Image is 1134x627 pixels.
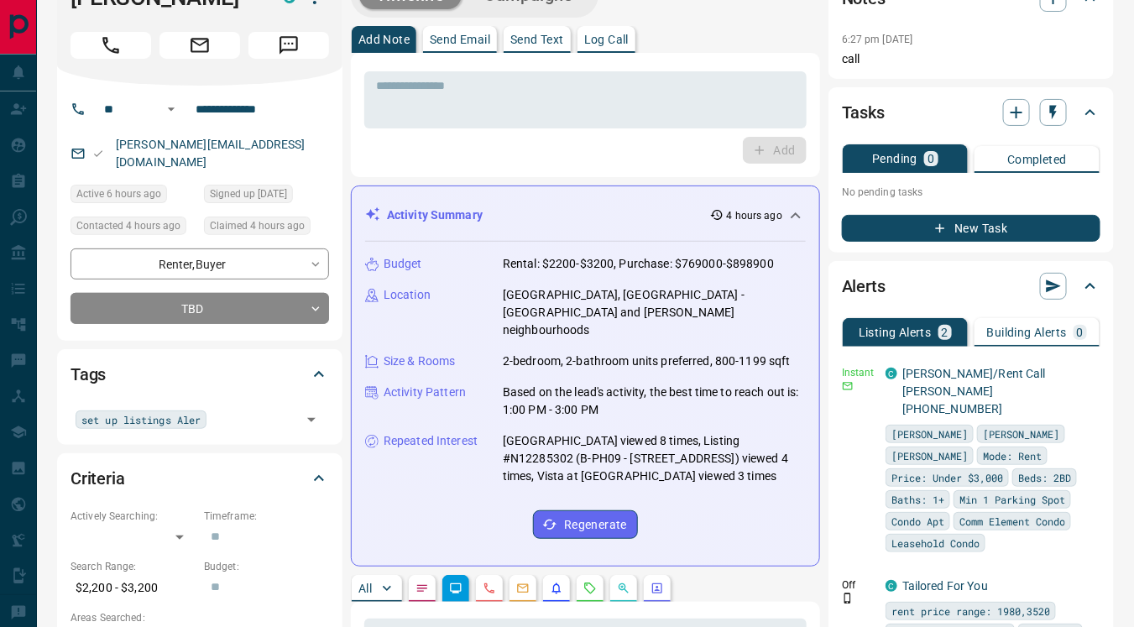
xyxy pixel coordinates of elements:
svg: Requests [583,582,597,595]
svg: Email [842,380,854,392]
p: $2,200 - $3,200 [71,574,196,602]
span: set up listings Aler [81,411,201,428]
span: Comm Element Condo [959,513,1065,530]
div: condos.ca [886,368,897,379]
p: Listing Alerts [859,327,932,338]
div: Tue Oct 14 2025 [71,185,196,208]
p: 2 [942,327,948,338]
span: Message [248,32,329,59]
span: Price: Under $3,000 [891,469,1003,486]
span: rent price range: 1980,3520 [891,603,1050,619]
div: Tue Oct 14 2025 [71,217,196,240]
p: Actively Searching: [71,509,196,524]
span: Call [71,32,151,59]
span: Signed up [DATE] [210,185,287,202]
svg: Opportunities [617,582,630,595]
p: Size & Rooms [384,353,456,370]
p: Log Call [584,34,629,45]
p: Pending [872,153,917,165]
p: Instant [842,365,875,380]
span: Baths: 1+ [891,491,944,508]
p: [GEOGRAPHIC_DATA], [GEOGRAPHIC_DATA] - [GEOGRAPHIC_DATA] and [PERSON_NAME] neighbourhoods [503,286,806,339]
span: [PERSON_NAME] [891,426,968,442]
span: Condo Apt [891,513,944,530]
a: [PERSON_NAME][EMAIL_ADDRESS][DOMAIN_NAME] [116,138,306,169]
span: [PERSON_NAME] [891,447,968,464]
p: Budget [384,255,422,273]
p: Search Range: [71,559,196,574]
svg: Agent Actions [651,582,664,595]
h2: Alerts [842,273,886,300]
svg: Calls [483,582,496,595]
p: All [358,583,372,594]
p: Add Note [358,34,410,45]
button: Open [300,408,323,431]
span: Contacted 4 hours ago [76,217,180,234]
div: Mon Mar 03 2025 [204,185,329,208]
div: Tags [71,354,329,394]
svg: Listing Alerts [550,582,563,595]
svg: Email Valid [92,148,104,159]
p: Off [842,577,875,593]
div: Activity Summary4 hours ago [365,200,806,231]
span: Beds: 2BD [1018,469,1071,486]
div: Tue Oct 14 2025 [204,217,329,240]
span: Min 1 Parking Spot [959,491,1065,508]
a: Tailored For You [902,579,988,593]
span: Active 6 hours ago [76,185,161,202]
p: Completed [1007,154,1067,165]
div: Criteria [71,458,329,499]
svg: Emails [516,582,530,595]
p: 0 [1077,327,1084,338]
div: Alerts [842,266,1100,306]
p: [GEOGRAPHIC_DATA] viewed 8 times, Listing #N12285302 (B-PH09 - [STREET_ADDRESS]) viewed 4 times, ... [503,432,806,485]
p: 6:27 pm [DATE] [842,34,913,45]
h2: Tasks [842,99,885,126]
div: TBD [71,293,329,324]
svg: Lead Browsing Activity [449,582,462,595]
p: Send Email [430,34,490,45]
div: Renter , Buyer [71,248,329,280]
svg: Push Notification Only [842,593,854,604]
p: call [842,50,1100,68]
p: Rental: $2200-$3200, Purchase: $769000-$898900 [503,255,774,273]
p: Building Alerts [987,327,1067,338]
p: Timeframe: [204,509,329,524]
p: Activity Summary [387,206,483,224]
button: Regenerate [533,510,638,539]
svg: Notes [415,582,429,595]
p: Location [384,286,431,304]
span: [PERSON_NAME] [983,426,1059,442]
div: condos.ca [886,580,897,592]
a: [PERSON_NAME]/Rent Call [PERSON_NAME] [PHONE_NUMBER] [902,367,1046,415]
span: Mode: Rent [983,447,1042,464]
span: Leasehold Condo [891,535,980,551]
p: Repeated Interest [384,432,478,450]
p: Send Text [510,34,564,45]
p: No pending tasks [842,180,1100,205]
div: Tasks [842,92,1100,133]
p: Activity Pattern [384,384,466,401]
p: Budget: [204,559,329,574]
p: 4 hours ago [727,208,782,223]
p: Based on the lead's activity, the best time to reach out is: 1:00 PM - 3:00 PM [503,384,806,419]
button: Open [161,99,181,119]
p: Areas Searched: [71,610,329,625]
button: New Task [842,215,1100,242]
span: Claimed 4 hours ago [210,217,305,234]
span: Email [159,32,240,59]
h2: Tags [71,361,106,388]
h2: Criteria [71,465,125,492]
p: 2-bedroom, 2-bathroom units preferred, 800-1199 sqft [503,353,791,370]
p: 0 [928,153,934,165]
